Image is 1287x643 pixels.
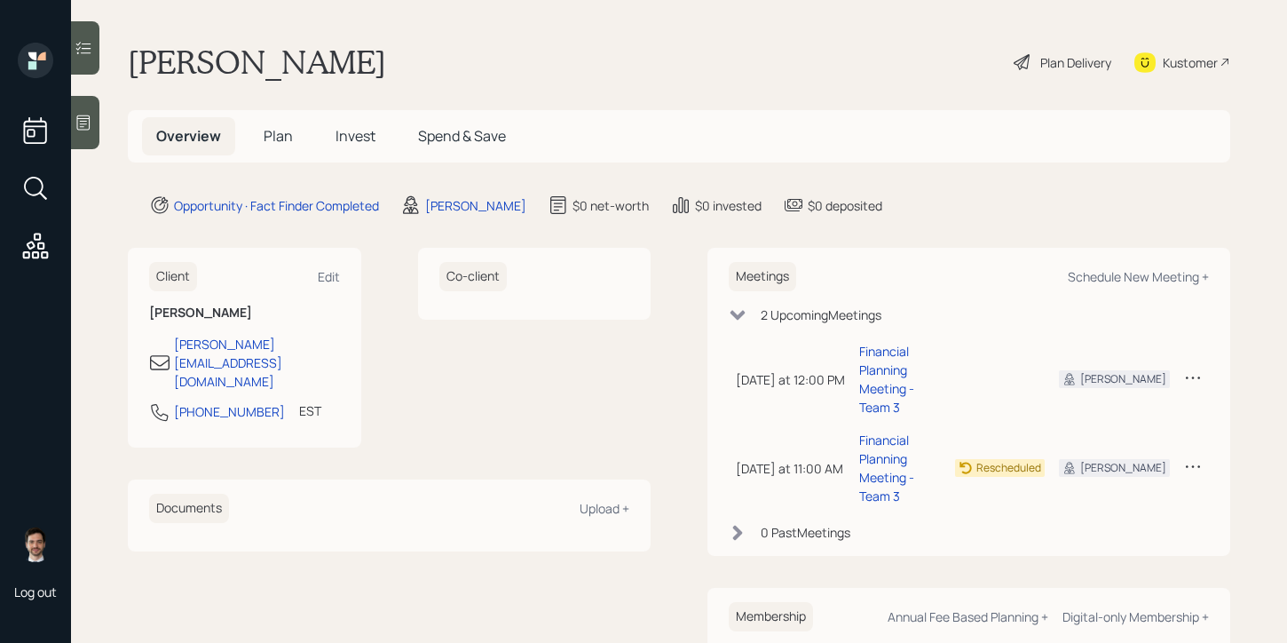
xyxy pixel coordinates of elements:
[761,306,881,324] div: 2 Upcoming Meeting s
[149,494,229,523] h6: Documents
[336,126,375,146] span: Invest
[264,126,293,146] span: Plan
[174,196,379,215] div: Opportunity · Fact Finder Completed
[572,196,649,215] div: $0 net-worth
[174,402,285,421] div: [PHONE_NUMBER]
[318,268,340,285] div: Edit
[299,401,321,420] div: EST
[18,527,53,562] img: jonah-coleman-headshot.png
[1080,371,1166,387] div: [PERSON_NAME]
[1080,460,1166,476] div: [PERSON_NAME]
[1062,608,1209,625] div: Digital-only Membership +
[808,196,882,215] div: $0 deposited
[439,262,507,291] h6: Co-client
[976,460,1041,476] div: Rescheduled
[580,500,629,517] div: Upload +
[174,335,340,391] div: [PERSON_NAME][EMAIL_ADDRESS][DOMAIN_NAME]
[888,608,1048,625] div: Annual Fee Based Planning +
[736,370,845,389] div: [DATE] at 12:00 PM
[729,262,796,291] h6: Meetings
[859,431,941,505] div: Financial Planning Meeting - Team 3
[1163,53,1218,72] div: Kustomer
[156,126,221,146] span: Overview
[859,342,941,417] div: Financial Planning Meeting - Team 3
[149,262,197,291] h6: Client
[695,196,762,215] div: $0 invested
[14,583,57,600] div: Log out
[761,523,850,542] div: 0 Past Meeting s
[425,196,526,215] div: [PERSON_NAME]
[128,43,386,82] h1: [PERSON_NAME]
[149,306,340,321] h6: [PERSON_NAME]
[1068,268,1209,285] div: Schedule New Meeting +
[1040,53,1111,72] div: Plan Delivery
[729,602,813,631] h6: Membership
[736,459,845,478] div: [DATE] at 11:00 AM
[418,126,506,146] span: Spend & Save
